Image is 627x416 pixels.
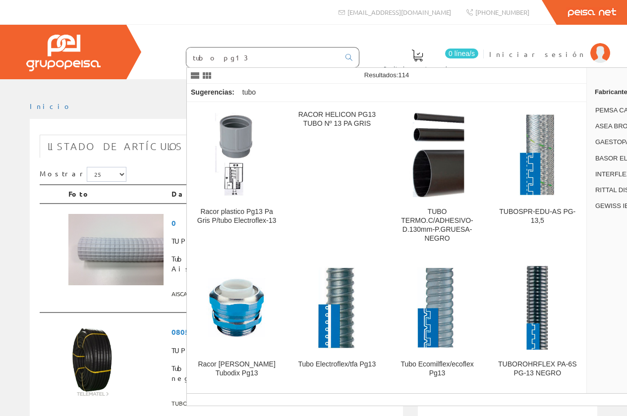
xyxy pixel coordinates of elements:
[187,103,286,255] a: Racor plastico Pg13 Pa Gris P/tubo Electroflex-13 Racor plastico Pg13 Pa Gris P/tubo Electroflex-13
[488,103,587,255] a: TUBOSPR-EDU-AS PG-13,5 TUBOSPR-EDU-AS PG-13,5
[387,103,487,255] a: TUBO TERMO.C/ADHESIVO-D.130mm-P.GRUESA-NEGRO TUBO TERMO.C/ADHESIVO-D.130mm-P.GRUESA-NEGRO
[187,255,286,389] a: Racor laton Tubodix Pg13 Racor [PERSON_NAME] Tubodix Pg13
[496,266,579,350] img: TUBOROHRFLEX PA-6S PG-13 NEGRO
[496,208,579,225] div: TUBOSPR-EDU-AS PG-13,5
[171,214,389,232] span: 0
[445,49,478,58] span: 0 línea/s
[171,395,389,412] span: TUBOS PERFILADOS S.A.
[195,266,279,350] img: Racor laton Tubodix Pg13
[171,250,389,278] span: Tubo Gris Doble Capa CRG-20mm Aiscan
[287,103,387,255] a: RACOR HELICON PG13 TUBO Nº 13 PA GRIS
[489,49,585,59] span: Iniciar sesión
[171,323,389,341] span: 080500016
[347,8,451,16] span: [EMAIL_ADDRESS][DOMAIN_NAME]
[475,8,529,16] span: [PHONE_NUMBER]
[26,35,101,71] img: Grupo Peisa
[87,167,126,182] select: Mostrar
[30,102,72,110] a: Inicio
[364,71,409,79] span: Resultados:
[398,71,409,79] span: 114
[395,360,479,378] div: Tubo Ecomilflex/ecoflex Pg13
[295,360,379,369] div: Tubo Electroflex/tfa Pg13
[295,266,379,350] img: Tubo Electroflex/tfa Pg13
[195,113,279,197] img: Racor plastico Pg13 Pa Gris P/tubo Electroflex-13
[395,208,479,243] div: TUBO TERMO.C/ADHESIVO-D.130mm-P.GRUESA-NEGRO
[395,266,479,350] img: Tubo Ecomilflex/ecoflex Pg13
[384,63,451,73] span: Pedido actual
[287,255,387,389] a: Tubo Electroflex/tfa Pg13 Tubo Electroflex/tfa Pg13
[171,342,389,360] span: TUPL0308
[40,167,126,182] label: Mostrar
[186,48,340,67] input: Buscar ...
[68,214,164,285] img: Foto artículo Tubo Gris Doble Capa CRG-20mm Aiscan (192x144)
[171,232,389,250] span: TUPL0313
[171,286,389,302] span: AISCAN, S.L.
[195,208,279,225] div: Racor plastico Pg13 Pa Gris P/tubo Electroflex-13
[395,113,479,197] img: TUBO TERMO.C/ADHESIVO-D.130mm-P.GRUESA-NEGRO
[195,360,279,378] div: Racor [PERSON_NAME] Tubodix Pg13
[387,255,487,389] a: Tubo Ecomilflex/ecoflex Pg13 Tubo Ecomilflex/ecoflex Pg13
[496,360,579,378] div: TUBOROHRFLEX PA-6S PG-13 NEGRO
[64,185,168,204] th: Foto
[68,323,117,397] img: Foto artículo Tubo Reforzado Tupersa 16 Mm negro (97.8x150)
[171,360,389,387] span: Tubo Reforzado Tupersa 16 Mm negro
[40,135,191,158] a: Listado de artículos
[432,387,495,406] a: GAESTOPAS, S.L.
[489,41,610,51] a: Iniciar sesión
[496,113,579,197] img: TUBOSPR-EDU-AS PG-13,5
[295,110,379,128] div: RACOR HELICON PG13 TUBO Nº 13 PA GRIS
[238,84,260,102] div: tubo
[168,185,393,204] th: Datos
[187,86,236,100] div: Sugerencias:
[488,255,587,389] a: TUBOROHRFLEX PA-6S PG-13 NEGRO TUBOROHRFLEX PA-6S PG-13 NEGRO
